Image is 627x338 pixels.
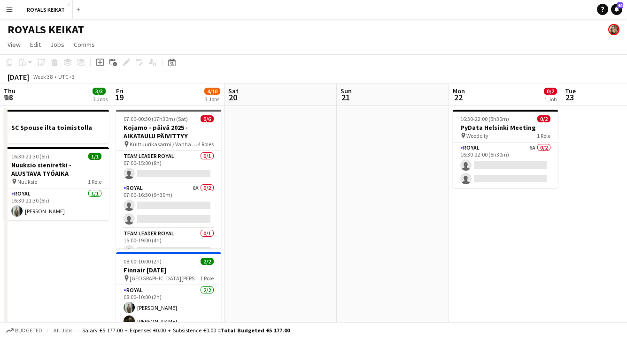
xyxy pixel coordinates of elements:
span: 4 Roles [198,141,214,148]
a: View [4,38,24,51]
a: 48 [611,4,622,15]
div: 3 Jobs [205,96,220,103]
app-job-card: 07:00-00:30 (17h30m) (Sat)0/6Kojamo - päivä 2025 - AIKATAULU PÄIVITTYY Kulttuurikasarmi / Vanha Y... [116,110,221,248]
span: Total Budgeted €5 177.00 [221,327,290,334]
app-job-card: 08:00-10:00 (2h)2/2Finnair [DATE] [GEOGRAPHIC_DATA][PERSON_NAME]1 RoleRoyal2/208:00-10:00 (2h)[PE... [116,252,221,330]
a: Jobs [46,38,68,51]
span: 2/2 [201,258,214,265]
span: Woodcity [466,132,488,139]
app-card-role: Royal2/208:00-10:00 (2h)[PERSON_NAME][PERSON_NAME] [116,285,221,330]
span: Tue [565,87,576,95]
span: Thu [4,87,15,95]
span: 0/6 [201,115,214,122]
span: 1/1 [88,153,101,160]
span: Fri [116,87,124,95]
span: 22 [451,92,465,103]
span: Budgeted [15,327,42,334]
span: 23 [564,92,576,103]
button: ROYALS KEIKAT [19,0,73,19]
span: 0/2 [544,88,557,95]
div: 1 Job [544,96,557,103]
span: [GEOGRAPHIC_DATA][PERSON_NAME] [130,275,200,282]
span: 1 Role [537,132,550,139]
div: UTC+3 [58,73,75,80]
span: Mon [453,87,465,95]
span: 21 [339,92,352,103]
span: Comms [74,40,95,49]
span: Week 38 [31,73,54,80]
h3: Kojamo - päivä 2025 - AIKATAULU PÄIVITTYY [116,123,221,140]
h3: Nuuksio sieniretki - ALUSTAVA TYÖAIKA [4,161,109,178]
span: 16:30-21:30 (5h) [11,153,49,160]
span: 1 Role [200,275,214,282]
span: 48 [617,2,623,8]
span: 19 [115,92,124,103]
div: Salary €5 177.00 + Expenses €0.00 + Subsistence €0.00 = [82,327,290,334]
h3: SC Spouse ilta toimistolla [4,123,109,132]
app-card-role: Royal1/116:30-21:30 (5h)[PERSON_NAME] [4,188,109,220]
span: 07:00-00:30 (17h30m) (Sat) [124,115,188,122]
button: Budgeted [5,325,44,336]
app-user-avatar: Pauliina Aalto [608,24,619,35]
span: Sat [228,87,239,95]
app-job-card: SC Spouse ilta toimistolla [4,110,109,143]
span: 4/10 [204,88,220,95]
span: Sun [341,87,352,95]
span: 08:00-10:00 (2h) [124,258,162,265]
app-card-role: Team Leader Royal0/107:00-15:00 (8h) [116,151,221,183]
span: 18 [2,92,15,103]
span: All jobs [52,327,74,334]
span: 16:30-22:00 (5h30m) [460,115,509,122]
span: 0/2 [537,115,550,122]
span: 20 [227,92,239,103]
a: Edit [26,38,45,51]
span: 3/3 [93,88,106,95]
app-card-role: Royal6A0/207:00-16:30 (9h30m) [116,183,221,228]
span: Edit [30,40,41,49]
div: 3 Jobs [93,96,108,103]
span: Jobs [50,40,64,49]
h3: PyData Helsinki Meeting [453,123,558,132]
span: Nuuksio [17,178,37,185]
div: [DATE] [8,72,29,82]
h1: ROYALS KEIKAT [8,23,84,37]
span: View [8,40,21,49]
app-card-role: Royal6A0/216:30-22:00 (5h30m) [453,143,558,188]
a: Comms [70,38,99,51]
span: Kulttuurikasarmi / Vanha Ylioppilastalo [130,141,198,148]
app-job-card: 16:30-21:30 (5h)1/1Nuuksio sieniretki - ALUSTAVA TYÖAIKA Nuuksio1 RoleRoyal1/116:30-21:30 (5h)[PE... [4,147,109,220]
span: 1 Role [88,178,101,185]
app-job-card: 16:30-22:00 (5h30m)0/2PyData Helsinki Meeting Woodcity1 RoleRoyal6A0/216:30-22:00 (5h30m) [453,110,558,188]
h3: Finnair [DATE] [116,266,221,274]
app-card-role: Team Leader Royal0/115:00-19:00 (4h) [116,228,221,260]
